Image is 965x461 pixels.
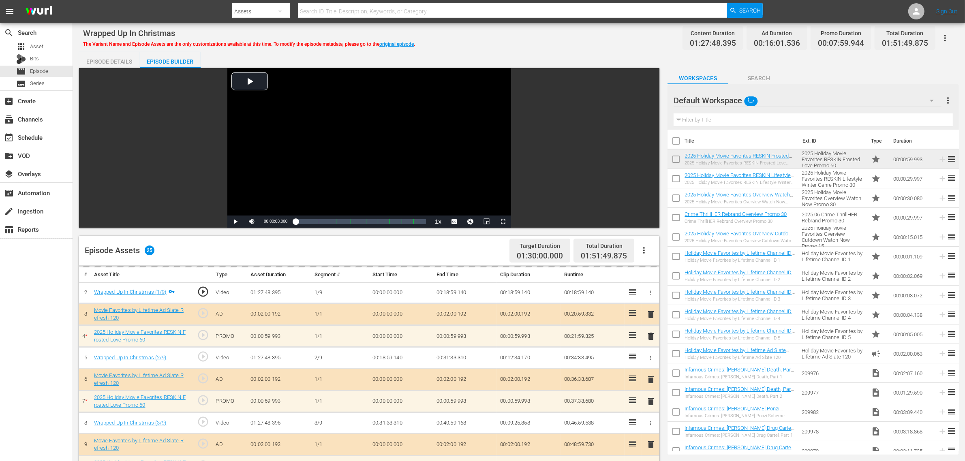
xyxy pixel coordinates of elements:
[798,344,868,363] td: Holiday Movie Favorites by Lifetime Ad Slate 120
[433,303,497,325] td: 00:02:00.192
[866,130,888,152] th: Type
[83,41,415,47] span: The Variant Name and Episode Assets are the only customizations available at this time. To modify...
[871,193,881,203] span: Promo
[947,193,956,203] span: reorder
[212,267,247,282] th: Type
[890,266,935,286] td: 00:00:02.069
[685,238,795,243] div: 2025 Holiday Movie Favorites Overview Cutdown Watch Now Promo 15
[890,208,935,227] td: 00:00:29.997
[197,307,209,319] span: play_circle_outline
[890,402,935,422] td: 00:03:09.440
[890,441,935,461] td: 00:03:11.725
[685,413,795,418] div: Infamous Crimes: [PERSON_NAME] Ponzi Scheme
[497,267,561,282] th: Clip Duration
[94,372,184,386] a: Movie Favorites by Lifetime Ad Slate Refresh 120
[369,433,433,455] td: 00:00:00.000
[79,303,91,325] td: 3
[94,354,167,361] a: Wrapped Up In Christmas (2/9)
[79,347,91,369] td: 5
[871,407,881,417] span: Video
[685,444,794,457] a: Infamous Crimes: [PERSON_NAME] Drug Cartel, Part 2
[497,369,561,391] td: 00:02:00.192
[798,441,868,461] td: 209979
[16,79,26,89] span: Series
[685,160,795,166] div: 2025 Holiday Movie Favorites RESKIN Frosted Love Promo 60
[30,43,43,51] span: Asset
[685,374,795,380] div: Infamous Crimes: [PERSON_NAME] Death, Part 1
[79,52,140,71] div: Episode Details
[890,305,935,324] td: 00:00:04.138
[19,2,58,21] img: ans4CAIJ8jUAAAAAAAAAAAAAAAAAAAAAAAAgQb4GAAAAAAAAAAAAAAAAAAAAAAAAJMjXAAAAAAAAAAAAAAAAAAAAAAAAgAT5G...
[369,347,433,369] td: 00:18:59.140
[79,412,91,434] td: 8
[798,130,866,152] th: Ext. ID
[369,303,433,325] td: 00:00:00.000
[890,188,935,208] td: 00:00:30.080
[433,267,497,282] th: End Time
[685,433,795,438] div: Infamous Crimes: [PERSON_NAME] Drug Cartel, Part 1
[227,216,244,228] button: Play
[938,194,947,203] svg: Add to Episode
[247,412,311,434] td: 01:27:48.395
[94,307,184,321] a: Movie Favorites by Lifetime Ad Slate Refresh 120
[212,369,247,391] td: AD
[943,91,953,110] button: more_vert
[247,303,311,325] td: 00:02:00.192
[890,169,935,188] td: 00:00:29.997
[30,55,39,63] span: Bits
[728,73,789,83] span: Search
[430,216,446,228] button: Playback Rate
[79,267,91,282] th: #
[561,325,625,347] td: 00:21:59.325
[212,412,247,434] td: Video
[871,446,881,456] span: Video
[462,216,479,228] button: Jump To Time
[685,425,794,437] a: Infamous Crimes: [PERSON_NAME] Drug Cartel, Part 1
[947,387,956,397] span: reorder
[311,303,369,325] td: 1/1
[94,394,186,408] a: 2025 Holiday Movie Favorites RESKIN Frosted Love Promo 60
[947,309,956,319] span: reorder
[739,3,761,18] span: Search
[938,369,947,378] svg: Add to Episode
[798,286,868,305] td: Holiday Movie Favorites by Lifetime Channel ID 3
[79,282,91,303] td: 2
[4,188,14,198] span: Automation
[890,286,935,305] td: 00:00:03.072
[197,394,209,406] span: play_circle_outline
[668,73,728,83] span: Workspaces
[890,363,935,383] td: 00:02:07.160
[685,250,795,262] a: Holiday Movie Favorites by Lifetime Channel ID 1
[938,388,947,397] svg: Add to Episode
[561,391,625,412] td: 00:37:33.680
[83,28,175,38] span: Wrapped Up In Christmas
[94,329,186,343] a: 2025 Holiday Movie Favorites RESKIN Frosted Love Promo 60
[890,149,935,169] td: 00:00:59.993
[94,289,167,295] a: Wrapped Up In Christmas (1/9)
[685,172,794,184] a: 2025 Holiday Movie Favorites RESKIN Lifestyle Winter Genre Promo 30
[685,192,793,204] a: 2025 Holiday Movie Favorites Overview Watch Now Promo 30
[16,42,26,51] span: Asset
[685,328,795,340] a: Holiday Movie Favorites by Lifetime Channel ID 5
[798,227,868,247] td: 2025 Holiday Movie Favorites Overview Cutdown Watch Now Promo 15
[938,213,947,222] svg: Add to Episode
[882,28,928,39] div: Total Duration
[947,426,956,436] span: reorder
[85,245,154,255] div: Episode Assets
[798,247,868,266] td: Holiday Movie Favorites by Lifetime Channel ID 1
[247,347,311,369] td: 01:27:48.395
[947,232,956,241] span: reorder
[30,79,45,88] span: Series
[947,446,956,455] span: reorder
[433,325,497,347] td: 00:00:59.993
[497,303,561,325] td: 00:02:00.192
[938,330,947,339] svg: Add to Episode
[517,252,563,261] span: 01:30:00.000
[561,282,625,303] td: 00:18:59.140
[495,216,511,228] button: Fullscreen
[4,115,14,124] span: Channels
[433,347,497,369] td: 00:31:33.310
[247,267,311,282] th: Asset Duration
[871,271,881,281] span: Promo
[433,282,497,303] td: 00:18:59.140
